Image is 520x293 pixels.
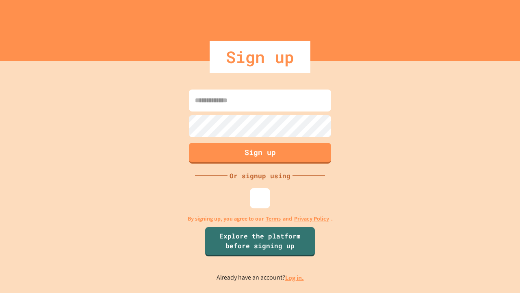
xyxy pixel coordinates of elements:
[486,260,512,285] iframe: chat widget
[294,214,329,223] a: Privacy Policy
[453,225,512,260] iframe: chat widget
[205,227,315,256] a: Explore the platform before signing up
[227,171,292,181] div: Or signup using
[189,143,331,164] button: Sign up
[266,214,281,223] a: Terms
[254,192,266,204] img: google-icon.svg
[285,273,304,282] a: Log in.
[217,273,304,283] p: Already have an account?
[188,214,333,223] p: By signing up, you agree to our and .
[210,41,310,73] div: Sign up
[252,12,268,33] img: Logo.svg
